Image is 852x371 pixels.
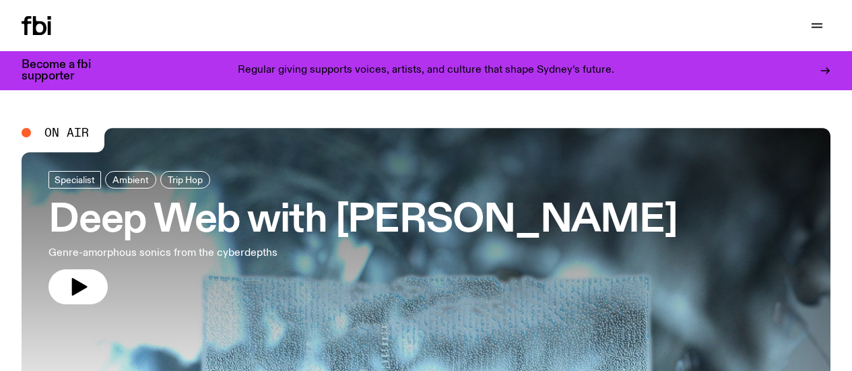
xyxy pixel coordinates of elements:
h3: Deep Web with [PERSON_NAME] [48,202,678,240]
a: Deep Web with [PERSON_NAME]Genre-amorphous sonics from the cyberdepths [48,171,678,304]
p: Genre-amorphous sonics from the cyberdepths [48,245,393,261]
span: Trip Hop [168,175,203,185]
a: Trip Hop [160,171,210,189]
span: On Air [44,127,89,139]
span: Ambient [112,175,149,185]
span: Specialist [55,175,95,185]
p: Regular giving supports voices, artists, and culture that shape Sydney’s future. [238,65,614,77]
a: Specialist [48,171,101,189]
a: Ambient [105,171,156,189]
h3: Become a fbi supporter [22,59,108,82]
